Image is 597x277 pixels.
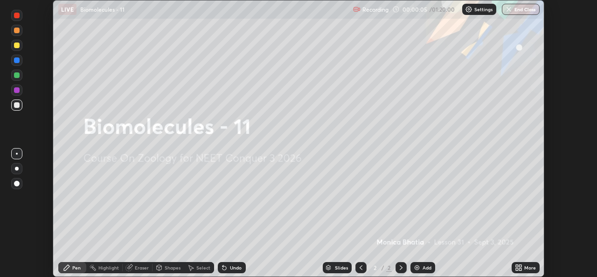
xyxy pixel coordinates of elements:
[524,265,536,270] div: More
[370,265,380,270] div: 2
[423,265,431,270] div: Add
[72,265,81,270] div: Pen
[196,265,210,270] div: Select
[413,264,421,271] img: add-slide-button
[80,6,125,13] p: Biomolecules - 11
[135,265,149,270] div: Eraser
[502,4,540,15] button: End Class
[98,265,119,270] div: Highlight
[382,265,384,270] div: /
[353,6,361,13] img: recording.375f2c34.svg
[505,6,513,13] img: end-class-cross
[165,265,180,270] div: Shapes
[335,265,348,270] div: Slides
[386,263,392,272] div: 2
[230,265,242,270] div: Undo
[61,6,74,13] p: LIVE
[362,6,389,13] p: Recording
[474,7,493,12] p: Settings
[465,6,472,13] img: class-settings-icons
